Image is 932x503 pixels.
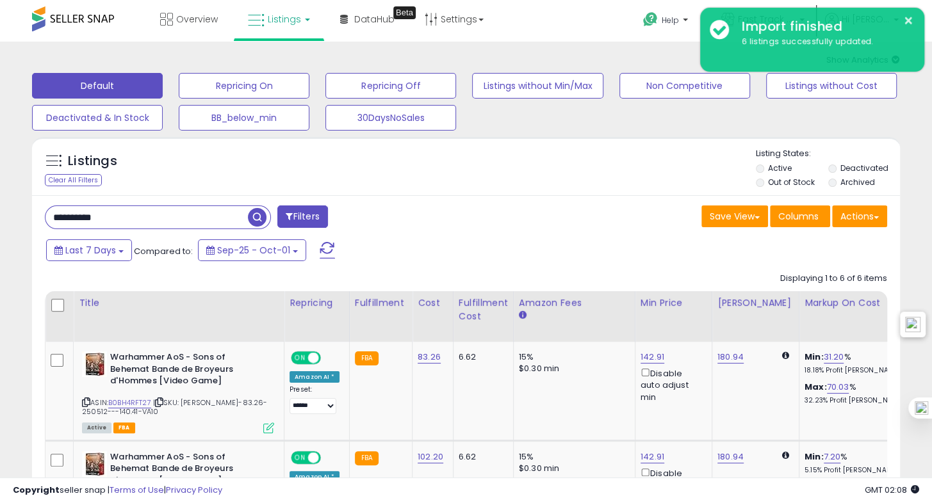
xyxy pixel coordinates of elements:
[277,205,327,228] button: Filters
[805,366,911,375] p: 18.18% Profit [PERSON_NAME]
[110,351,266,390] b: Warhammer AoS - Sons of Behemat Bande de Broyeurs d'Hommes [Video Game]
[519,363,625,374] div: $0.30 min
[915,401,928,415] img: one_i.png
[768,163,792,173] label: Active
[166,484,222,496] a: Privacy Policy
[472,73,603,99] button: Listings without Min/Max
[641,366,702,403] div: Disable auto adjust min
[13,484,222,497] div: seller snap | |
[701,205,768,227] button: Save View
[198,239,306,261] button: Sep-25 - Oct-01
[290,385,339,414] div: Preset:
[292,353,308,363] span: ON
[805,381,911,405] div: %
[176,13,218,26] span: Overview
[46,239,132,261] button: Last 7 Days
[418,351,441,363] a: 83.26
[82,397,268,417] span: | SKU: [PERSON_NAME]-83.26-250512---140.41-VA10
[805,451,911,475] div: %
[770,205,830,227] button: Columns
[805,351,824,363] b: Min:
[13,484,60,496] strong: Copyright
[217,244,290,257] span: Sep-25 - Oct-01
[519,310,527,321] small: Amazon Fees.
[662,15,679,26] span: Help
[903,13,913,29] button: ×
[766,73,897,99] button: Listings without Cost
[619,73,750,99] button: Non Competitive
[82,451,107,477] img: 51BEn+M75sL._SL40_.jpg
[717,451,744,463] a: 180.94
[68,152,117,170] h5: Listings
[355,451,379,465] small: FBA
[519,463,625,474] div: $0.30 min
[905,317,920,332] img: icon48.png
[325,73,456,99] button: Repricing Off
[82,351,107,377] img: 51BEn+M75sL._SL40_.jpg
[268,13,301,26] span: Listings
[519,296,630,310] div: Amazon Fees
[732,36,915,48] div: 6 listings successfully updated.
[633,2,701,42] a: Help
[805,451,824,463] b: Min:
[418,451,443,463] a: 102.20
[805,396,911,405] p: 32.23% Profit [PERSON_NAME]
[179,105,309,131] button: BB_below_min
[319,452,339,463] span: OFF
[79,296,279,310] div: Title
[108,397,151,408] a: B0BH4RFT27
[319,353,339,363] span: OFF
[110,451,266,490] b: Warhammer AoS - Sons of Behemat Bande de Broyeurs d'Hommes [Video Game]
[45,174,102,186] div: Clear All Filters
[805,381,827,393] b: Max:
[290,296,344,310] div: Repricing
[778,210,819,223] span: Columns
[832,205,887,227] button: Actions
[805,296,915,310] div: Markup on Cost
[355,296,407,310] div: Fulfillment
[642,12,658,28] i: Get Help
[641,451,664,463] a: 142.91
[732,17,915,36] div: Import finished
[827,381,849,394] a: 70.03
[354,13,395,26] span: DataHub
[824,451,841,463] a: 7.20
[805,351,911,375] div: %
[110,484,164,496] a: Terms of Use
[292,452,308,463] span: ON
[519,451,625,463] div: 15%
[290,371,339,383] div: Amazon AI *
[768,177,815,188] label: Out of Stock
[641,351,664,363] a: 142.91
[32,73,163,99] button: Default
[393,6,416,19] div: Tooltip anchor
[717,351,744,363] a: 180.94
[519,351,625,363] div: 15%
[799,291,920,342] th: The percentage added to the cost of goods (COGS) that forms the calculator for Min & Max prices.
[82,351,274,432] div: ASIN:
[65,244,116,257] span: Last 7 Days
[865,484,919,496] span: 2025-10-9 02:08 GMT
[113,422,135,433] span: FBA
[840,163,888,173] label: Deactivated
[32,105,163,131] button: Deactivated & In Stock
[756,148,900,160] p: Listing States:
[325,105,456,131] button: 30DaysNoSales
[134,245,193,257] span: Compared to:
[824,351,844,363] a: 31.20
[355,351,379,365] small: FBA
[459,451,503,463] div: 6.62
[717,296,794,310] div: [PERSON_NAME]
[641,296,707,310] div: Min Price
[780,273,887,285] div: Displaying 1 to 6 of 6 items
[418,296,448,310] div: Cost
[840,177,875,188] label: Archived
[459,296,508,323] div: Fulfillment Cost
[179,73,309,99] button: Repricing On
[82,422,111,433] span: All listings currently available for purchase on Amazon
[459,351,503,363] div: 6.62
